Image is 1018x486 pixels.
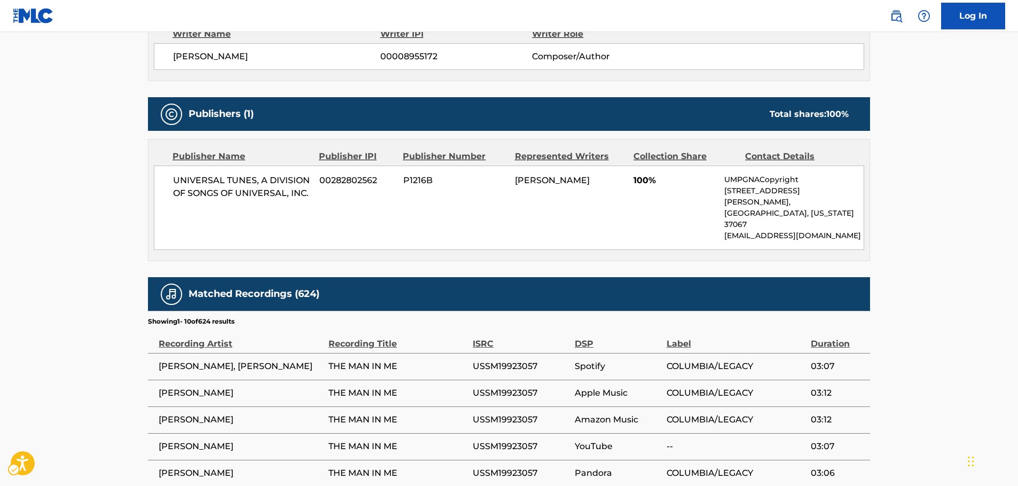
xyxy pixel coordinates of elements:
div: Drag [968,445,974,477]
span: 00282802562 [319,174,395,187]
span: COLUMBIA/LEGACY [667,467,805,480]
span: 03:06 [811,467,865,480]
span: USSM19923057 [473,440,569,453]
span: 100% [633,174,716,187]
div: Duration [811,326,865,350]
div: Publisher Number [403,150,506,163]
div: Writer Name [173,28,380,41]
span: 03:12 [811,413,865,426]
span: COLUMBIA/LEGACY [667,387,805,399]
span: Pandora [575,467,661,480]
span: COLUMBIA/LEGACY [667,413,805,426]
span: THE MAN IN ME [328,440,467,453]
span: 00008955172 [380,50,532,63]
p: [EMAIL_ADDRESS][DOMAIN_NAME] [724,230,864,241]
h5: Publishers (1) [189,108,254,120]
div: Collection Share [633,150,737,163]
span: Composer/Author [532,50,670,63]
div: Represented Writers [515,150,625,163]
iframe: Hubspot Iframe [965,435,1018,486]
div: Recording Artist [159,326,323,350]
span: -- [667,440,805,453]
span: [PERSON_NAME] [515,175,590,185]
div: Publisher IPI [319,150,395,163]
a: Log In [941,3,1005,29]
span: YouTube [575,440,661,453]
span: THE MAN IN ME [328,360,467,373]
div: ISRC [473,326,569,350]
span: 03:12 [811,387,865,399]
span: USSM19923057 [473,467,569,480]
span: 03:07 [811,360,865,373]
span: Apple Music [575,387,661,399]
p: [GEOGRAPHIC_DATA], [US_STATE] 37067 [724,208,864,230]
span: 100 % [826,109,849,119]
div: Writer Role [532,28,670,41]
h5: Matched Recordings (624) [189,288,319,300]
p: [STREET_ADDRESS][PERSON_NAME], [724,185,864,208]
span: COLUMBIA/LEGACY [667,360,805,373]
img: search [890,10,903,22]
span: [PERSON_NAME] [173,50,380,63]
div: Contact Details [745,150,849,163]
span: [PERSON_NAME] [159,440,323,453]
p: UMPGNACopyright [724,174,864,185]
span: THE MAN IN ME [328,467,467,480]
span: [PERSON_NAME] [159,413,323,426]
span: [PERSON_NAME] [159,387,323,399]
span: P1216B [403,174,507,187]
div: DSP [575,326,661,350]
span: THE MAN IN ME [328,387,467,399]
span: [PERSON_NAME], [PERSON_NAME] [159,360,323,373]
span: Spotify [575,360,661,373]
span: USSM19923057 [473,413,569,426]
span: [PERSON_NAME] [159,467,323,480]
img: Matched Recordings [165,288,178,301]
span: THE MAN IN ME [328,413,467,426]
div: Label [667,326,805,350]
div: Total shares: [770,108,849,121]
div: Publisher Name [173,150,311,163]
img: MLC Logo [13,8,54,23]
img: help [918,10,930,22]
img: Publishers [165,108,178,121]
span: UNIVERSAL TUNES, A DIVISION OF SONGS OF UNIVERSAL, INC. [173,174,311,200]
span: 03:07 [811,440,865,453]
div: Chat Widget [965,435,1018,486]
div: Writer IPI [380,28,533,41]
span: Amazon Music [575,413,661,426]
p: Showing 1 - 10 of 624 results [148,317,234,326]
span: USSM19923057 [473,360,569,373]
div: Recording Title [328,326,467,350]
span: USSM19923057 [473,387,569,399]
